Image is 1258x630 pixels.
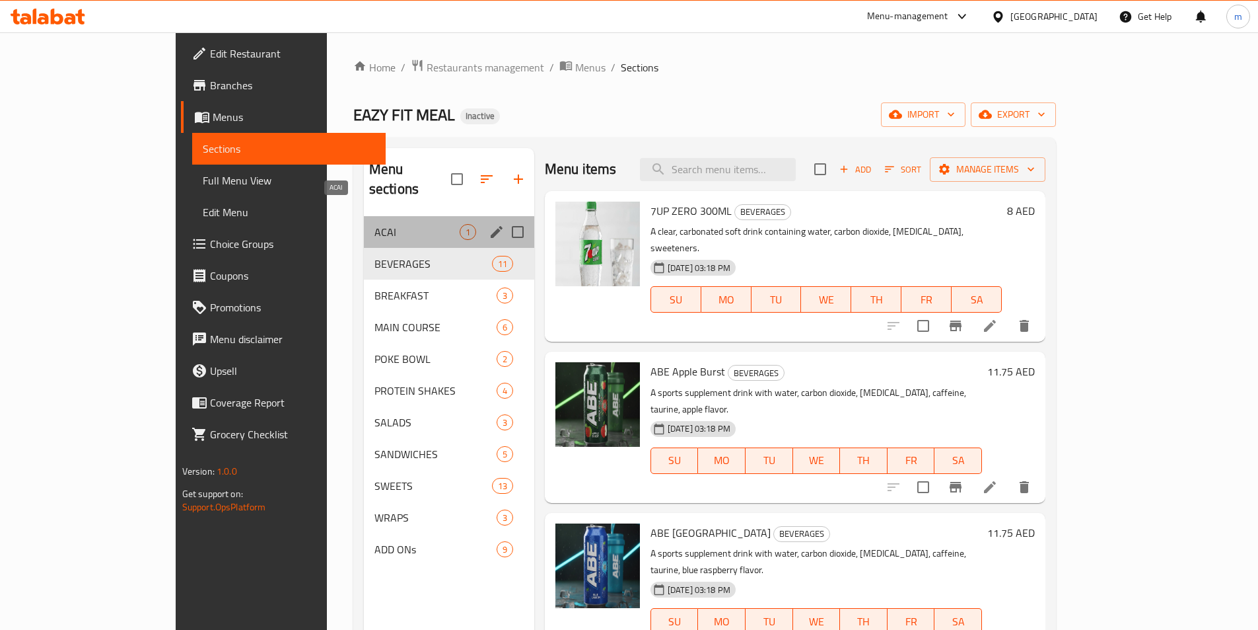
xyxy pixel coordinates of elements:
[364,470,534,502] div: SWEETS13
[728,365,785,381] div: BEVERAGES
[982,318,998,334] a: Edit menu item
[650,385,982,418] p: A sports supplement drink with water, carbon dioxide, [MEDICAL_DATA], caffeine, taurine, apple fl...
[774,526,829,541] span: BEVERAGES
[203,141,375,157] span: Sections
[497,288,513,303] div: items
[1007,202,1035,220] h6: 8 AED
[882,159,925,180] button: Sort
[181,101,386,133] a: Menus
[840,448,888,474] button: TH
[701,286,751,313] button: MO
[353,100,455,130] span: EAZY FIT MEAL
[650,448,699,474] button: SU
[181,260,386,292] a: Coupons
[497,290,512,302] span: 3
[497,351,513,367] div: items
[876,159,930,180] span: Sort items
[734,204,791,220] div: BEVERAGES
[210,77,375,93] span: Branches
[867,9,948,24] div: Menu-management
[364,211,534,571] nav: Menu sections
[364,533,534,565] div: ADD ONs9
[1008,310,1040,342] button: delete
[374,541,497,557] span: ADD ONs
[192,133,386,165] a: Sections
[353,59,1056,76] nav: breadcrumb
[374,351,497,367] span: POKE BOWL
[806,155,834,183] span: Select section
[181,323,386,355] a: Menu disclaimer
[930,157,1045,182] button: Manage items
[374,319,497,335] span: MAIN COURSE
[611,59,615,75] li: /
[801,286,851,313] button: WE
[210,236,375,252] span: Choice Groups
[374,478,492,494] span: SWEETS
[698,448,746,474] button: MO
[364,375,534,407] div: PROTEIN SHAKES4
[806,290,846,309] span: WE
[662,262,736,274] span: [DATE] 03:18 PM
[555,362,640,447] img: ABE Apple Burst
[650,201,732,221] span: 7UP ZERO 300ML
[369,159,451,199] h2: Menu sections
[650,286,701,313] button: SU
[213,109,375,125] span: Menus
[650,362,725,381] span: ABE Apple Burst
[746,448,793,474] button: TU
[891,106,955,123] span: import
[856,290,896,309] span: TH
[901,286,952,313] button: FR
[182,498,266,516] a: Support.OpsPlatform
[834,159,876,180] span: Add item
[735,204,790,219] span: BEVERAGES
[493,258,512,270] span: 11
[773,526,830,542] div: BEVERAGES
[364,502,534,533] div: WRAPS3
[650,523,771,543] span: ABE [GEOGRAPHIC_DATA]
[707,290,746,309] span: MO
[909,312,937,340] span: Select to update
[940,161,1035,178] span: Manage items
[497,353,512,366] span: 2
[182,463,215,480] span: Version:
[981,106,1045,123] span: export
[374,414,497,430] span: SALADS
[364,438,534,470] div: SANDWICHES5
[181,387,386,418] a: Coverage Report
[364,280,534,311] div: BREAKFAST3
[364,311,534,343] div: MAIN COURSE6
[728,366,784,381] span: BEVERAGES
[210,268,375,284] span: Coupons
[549,59,554,75] li: /
[940,451,977,470] span: SA
[364,216,534,248] div: ACAI1edit
[374,256,492,272] span: BEVERAGES
[364,343,534,375] div: POKE BOWL2
[757,290,796,309] span: TU
[656,451,693,470] span: SU
[497,541,513,557] div: items
[650,545,982,578] p: A sports supplement drink with water, carbon dioxide, [MEDICAL_DATA], caffeine, taurine, blue ras...
[881,102,965,127] button: import
[497,512,512,524] span: 3
[497,321,512,334] span: 6
[374,224,460,240] span: ACAI
[845,451,882,470] span: TH
[497,414,513,430] div: items
[210,426,375,442] span: Grocery Checklist
[497,448,512,461] span: 5
[203,204,375,220] span: Edit Menu
[181,355,386,387] a: Upsell
[181,38,386,69] a: Edit Restaurant
[181,228,386,260] a: Choice Groups
[982,479,998,495] a: Edit menu item
[837,162,873,177] span: Add
[621,59,658,75] span: Sections
[888,448,935,474] button: FR
[427,59,544,75] span: Restaurants management
[640,158,796,181] input: search
[471,163,503,195] span: Sort sections
[1008,471,1040,503] button: delete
